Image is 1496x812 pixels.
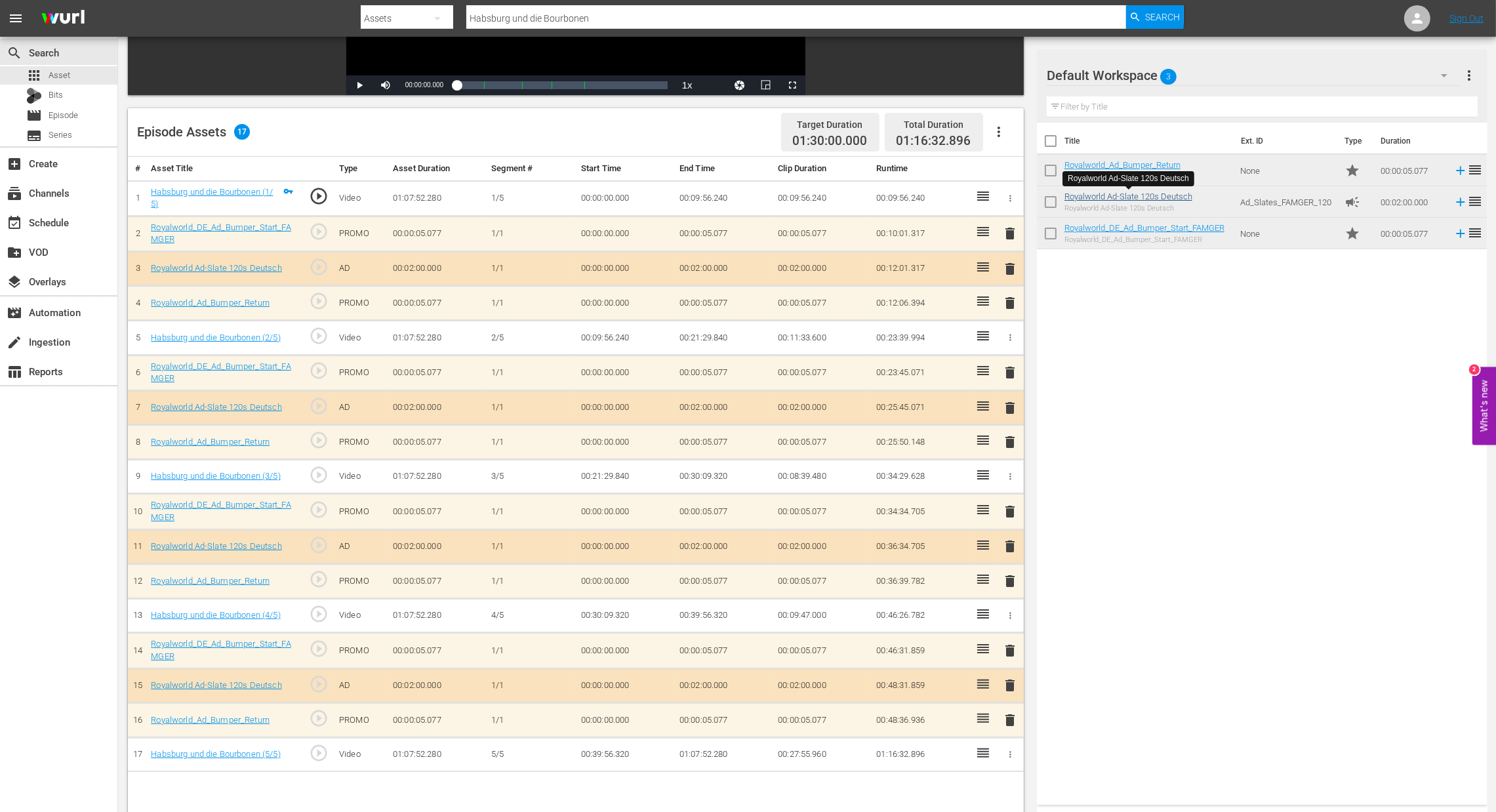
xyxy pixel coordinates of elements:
span: play_circle_outline [309,465,329,485]
td: 00:02:00.000 [388,390,486,425]
td: 00:11:33.600 [773,321,871,355]
td: 00:27:55.960 [773,737,871,772]
td: PROMO [334,286,388,321]
td: 00:00:05.077 [674,494,773,529]
span: play_circle_outline [309,430,329,450]
td: 00:36:34.705 [871,529,969,564]
span: Ingestion [7,335,22,350]
a: Royalworld Ad-Slate 120s Deutsch [151,541,281,551]
th: End Time [674,157,773,181]
td: 00:00:00.000 [576,180,674,216]
span: Series [26,128,42,144]
span: delete [1002,365,1018,380]
div: Royalworld Ad-Slate 120s Deutsch [1064,204,1192,213]
td: 00:00:05.077 [388,216,486,251]
span: play_circle_outline [309,361,329,380]
td: AD [334,390,388,425]
td: 00:34:34.705 [871,494,969,529]
td: 00:48:31.859 [871,668,969,703]
td: 00:48:36.936 [871,703,969,738]
button: delete [1002,676,1018,695]
div: Royalworld_DE_Ad_Bumper_Start_FAMGER [1064,235,1224,244]
th: Asset Duration [388,157,486,181]
td: 5 [128,321,146,355]
td: 7 [128,390,146,425]
span: 01:30:00.000 [793,134,868,149]
td: 00:23:45.071 [871,355,969,390]
button: delete [1002,398,1018,417]
td: 1/1 [486,529,576,564]
span: Bits [49,89,63,102]
td: 00:46:26.782 [871,598,969,633]
td: AD [334,251,388,286]
td: 00:00:00.000 [576,668,674,703]
svg: Add to Episode [1453,163,1468,178]
button: delete [1002,537,1018,556]
td: 00:00:05.077 [674,355,773,390]
button: delete [1002,433,1018,452]
span: Asset [49,69,70,82]
td: 00:08:39.480 [773,459,871,494]
td: 1/1 [486,286,576,321]
td: 1/5 [486,180,576,216]
td: 1/1 [486,564,576,599]
th: Type [334,157,388,181]
td: 00:09:56.240 [674,180,773,216]
td: 16 [128,703,146,738]
td: 00:00:05.077 [674,564,773,599]
a: Habsburg und die Bourbonen (4/5) [151,610,280,620]
td: 00:46:31.859 [871,633,969,668]
td: 00:00:05.077 [773,355,871,390]
td: Video [334,598,388,633]
th: Title [1064,123,1233,159]
td: 00:00:05.077 [674,425,773,460]
td: 3 [128,251,146,286]
button: delete [1002,572,1018,591]
span: Search [1145,5,1180,29]
td: Video [334,321,388,355]
td: 1 [128,180,146,216]
td: 00:09:56.240 [576,321,674,355]
td: 00:02:00.000 [773,390,871,425]
span: play_circle_outline [309,708,329,728]
td: 01:07:52.280 [388,598,486,633]
td: 00:02:00.000 [674,668,773,703]
span: delete [1002,226,1018,241]
span: play_circle_outline [309,535,329,555]
td: Video [334,459,388,494]
td: 00:00:05.077 [388,286,486,321]
svg: Add to Episode [1453,226,1468,241]
span: Promo [1345,163,1361,178]
td: 00:21:29.840 [576,459,674,494]
td: 00:10:01.317 [871,216,969,251]
td: 00:30:09.320 [674,459,773,494]
td: 00:00:05.077 [674,216,773,251]
a: Royalworld_Ad_Bumper_Return [151,437,270,447]
img: ans4CAIJ8jUAAAAAAAAAAAAAAAAAAAAAAAAgQb4GAAAAAAAAAAAAAAAAAAAAAAAAJMjXAAAAAAAAAAAAAAAAAAAAAAAAgAT5G... [31,3,94,34]
th: Clip Duration [773,157,871,181]
button: delete [1002,502,1018,521]
td: 00:02:00.000 [773,668,871,703]
span: reorder [1468,193,1484,209]
td: 11 [128,529,146,564]
td: 1/1 [486,390,576,425]
td: 00:00:05.077 [388,703,486,738]
td: 00:02:00.000 [674,390,773,425]
span: 17 [234,124,250,140]
td: 14 [128,633,146,668]
span: Episode [49,109,78,122]
td: 00:00:05.077 [1376,218,1448,249]
td: 00:00:00.000 [576,425,674,460]
td: 00:02:00.000 [674,251,773,286]
td: 00:00:05.077 [674,286,773,321]
td: 00:00:05.077 [773,494,871,529]
td: 1/1 [486,355,576,390]
td: 01:16:32.896 [871,737,969,772]
span: delete [1002,261,1018,277]
button: Search [1126,5,1184,29]
td: 00:09:56.240 [871,180,969,216]
span: play_circle_outline [309,743,329,763]
a: Royalworld_DE_Ad_Bumper_Start_FAMGER [1064,223,1224,233]
button: Playback Rate [674,75,700,95]
th: Ext. ID [1233,123,1337,159]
